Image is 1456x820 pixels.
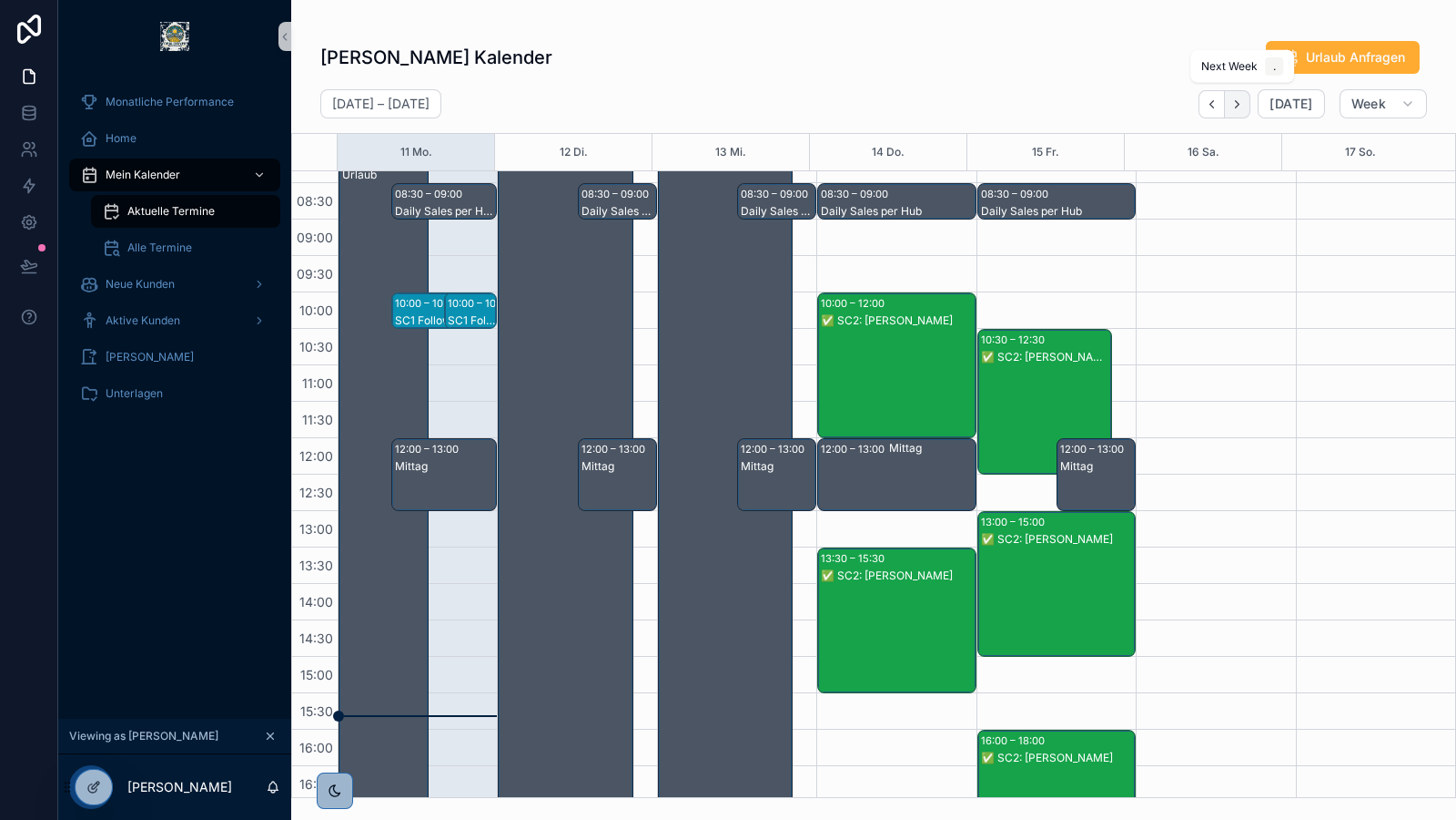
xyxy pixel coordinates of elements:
[298,375,338,391] span: 11:00
[295,485,338,500] span: 12:30
[69,729,218,743] span: Viewing as [PERSON_NAME]
[292,157,338,172] span: 08:00
[978,330,1111,474] div: 10:30 – 12:30✅ SC2: [PERSON_NAME]
[560,134,588,170] button: 12 Di.
[395,440,463,458] div: 12:00 – 13:00
[821,294,889,313] div: 10:00 – 12:00
[295,740,338,755] span: 16:00
[295,594,338,610] span: 14:00
[106,350,194,364] span: [PERSON_NAME]
[978,184,1135,219] div: 08:30 – 09:00Daily Sales per Hub
[738,439,815,510] div: 12:00 – 13:00Mittag
[981,350,1110,364] div: ✅ SC2: [PERSON_NAME]
[69,341,280,374] a: [PERSON_NAME]
[889,441,974,456] div: Mittag
[296,667,338,682] span: 15:00
[1345,134,1376,170] button: 17 So.
[1057,439,1135,510] div: 12:00 – 13:00Mittag
[1225,90,1250,118] button: Next
[1060,459,1134,474] div: Mittag
[821,569,974,583] div: ✅ SC2: [PERSON_NAME]
[981,331,1049,349] div: 10:30 – 12:30
[981,513,1049,531] div: 13:00 – 15:00
[69,268,280,301] a: Neue Kunden
[978,512,1135,656] div: 13:00 – 15:00✅ SC2: [PERSON_NAME]
[448,294,516,313] div: 10:00 – 10:30
[295,448,338,464] span: 12:00
[295,558,338,573] span: 13:30
[292,193,338,209] span: 08:30
[981,185,1053,203] div: 08:30 – 09:00
[91,195,280,228] a: Aktuelle Termine
[1267,59,1281,74] span: .
[872,134,905,170] button: 14 Do.
[320,45,552,70] h1: [PERSON_NAME] Kalender
[821,313,974,328] div: ✅ SC2: [PERSON_NAME]
[1351,96,1386,112] span: Week
[332,95,430,113] h2: [DATE] – [DATE]
[981,732,1049,750] div: 16:00 – 18:00
[821,440,889,458] div: 12:00 – 13:00
[818,184,975,219] div: 08:30 – 09:00Daily Sales per Hub
[579,439,656,510] div: 12:00 – 13:00Mittag
[127,241,192,255] span: Alle Termine
[715,134,746,170] button: 13 Mi.
[445,293,496,328] div: 10:00 – 10:30SC1 Follow Up: [PERSON_NAME]
[69,86,280,118] a: Monatliche Performance
[296,703,338,719] span: 15:30
[395,313,480,328] div: SC1 Follow Up: [PERSON_NAME]
[295,776,338,792] span: 16:30
[1306,48,1405,67] span: Urlaub Anfragen
[400,134,432,170] div: 11 Mo.
[1201,59,1258,74] span: Next Week
[1188,134,1219,170] button: 16 Sa.
[69,377,280,410] a: Unterlagen
[981,751,1134,765] div: ✅ SC2: [PERSON_NAME]
[292,230,338,245] span: 09:00
[821,185,893,203] div: 08:30 – 09:00
[741,204,814,219] div: Daily Sales per Hub
[106,386,163,401] span: Unterlagen
[1032,134,1059,170] button: 15 Fr.
[579,184,656,219] div: 08:30 – 09:00Daily Sales per Hub
[106,95,234,109] span: Monatliche Performance
[106,313,180,328] span: Aktive Kunden
[69,304,280,337] a: Aktive Kunden
[818,548,975,692] div: 13:30 – 15:30✅ SC2: [PERSON_NAME]
[448,313,495,328] div: SC1 Follow Up: [PERSON_NAME]
[69,122,280,155] a: Home
[818,439,975,510] div: 12:00 – 13:00Mittag
[738,184,815,219] div: 08:30 – 09:00Daily Sales per Hub
[91,231,280,264] a: Alle Termine
[741,459,814,474] div: Mittag
[298,412,338,427] span: 11:30
[127,778,232,796] p: [PERSON_NAME]
[106,168,180,182] span: Mein Kalender
[295,302,338,318] span: 10:00
[581,440,650,458] div: 12:00 – 13:00
[1198,90,1225,118] button: Back
[295,521,338,537] span: 13:00
[392,184,496,219] div: 08:30 – 09:00Daily Sales per Hub
[581,185,653,203] div: 08:30 – 09:00
[1269,96,1312,112] span: [DATE]
[160,22,189,51] img: App logo
[821,204,974,219] div: Daily Sales per Hub
[127,204,215,219] span: Aktuelle Termine
[821,549,889,568] div: 13:30 – 15:30
[581,204,655,219] div: Daily Sales per Hub
[58,73,291,434] div: scrollable content
[392,293,480,328] div: 10:00 – 10:30SC1 Follow Up: [PERSON_NAME]
[981,204,1134,219] div: Daily Sales per Hub
[106,131,136,146] span: Home
[1266,41,1420,74] button: Urlaub Anfragen
[106,277,175,292] span: Neue Kunden
[1258,89,1324,118] button: [DATE]
[395,185,467,203] div: 08:30 – 09:00
[295,339,338,354] span: 10:30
